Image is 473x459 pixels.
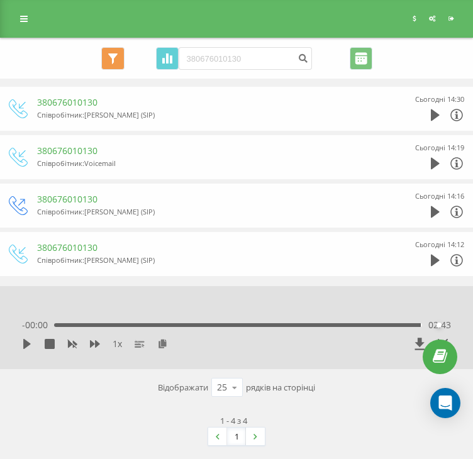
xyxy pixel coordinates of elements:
div: Open Intercom Messenger [430,388,460,418]
a: 380676010130 [37,145,97,157]
div: Співробітник : [PERSON_NAME] (SIP) [37,254,382,267]
div: Співробітник : [PERSON_NAME] (SIP) [37,109,382,121]
div: Accessibility label [437,323,442,328]
div: Сьогодні 14:19 [415,141,464,154]
span: 1 x [113,338,122,350]
a: 380676010130 [37,193,97,205]
input: Пошук за номером [179,47,312,70]
span: рядків на сторінці [246,381,315,394]
div: 25 [217,381,227,394]
div: Співробітник : [PERSON_NAME] (SIP) [37,206,382,218]
a: 380676010130 [37,241,97,253]
a: 1 [227,428,246,445]
span: Відображати [158,381,208,394]
div: Сьогодні 14:30 [415,93,464,106]
a: 380676010130 [37,96,97,108]
div: Співробітник : Voicemail [37,157,382,170]
span: 02:43 [428,319,451,331]
div: Сьогодні 14:12 [415,238,464,251]
div: Сьогодні 14:16 [415,190,464,202]
span: - 00:00 [22,319,54,331]
div: 1 - 4 з 4 [220,414,247,427]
